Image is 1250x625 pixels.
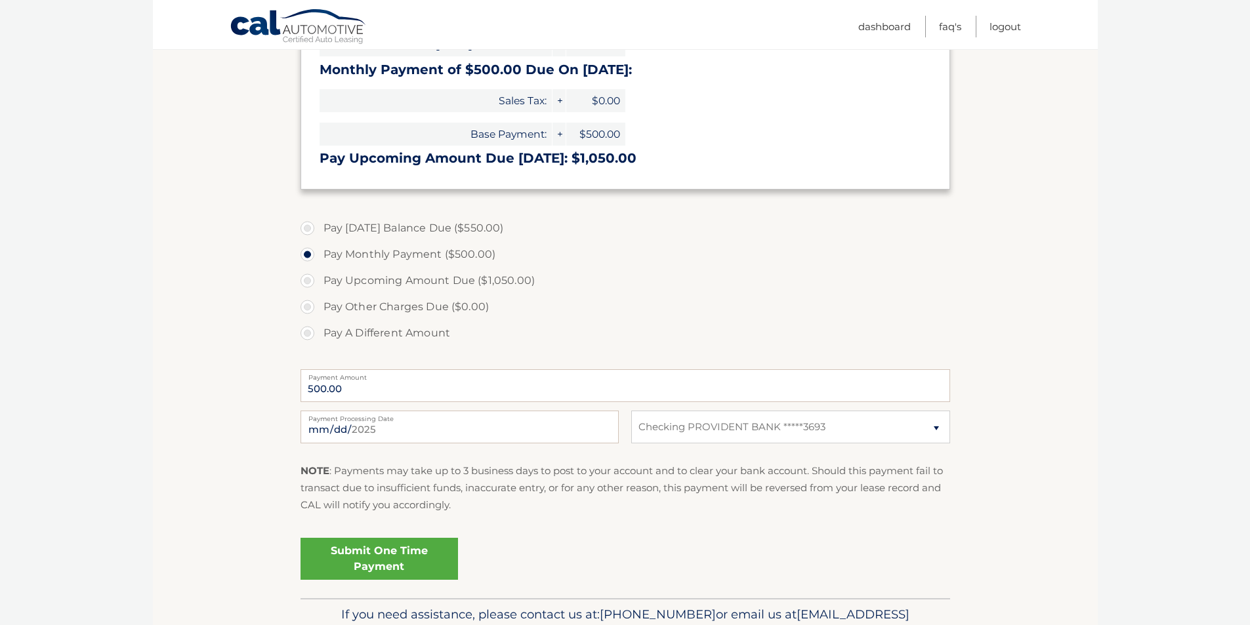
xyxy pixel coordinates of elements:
[320,89,552,112] span: Sales Tax:
[566,123,625,146] span: $500.00
[301,464,329,477] strong: NOTE
[301,241,950,268] label: Pay Monthly Payment ($500.00)
[301,462,950,514] p: : Payments may take up to 3 business days to post to your account and to clear your bank account....
[301,369,950,402] input: Payment Amount
[301,411,619,443] input: Payment Date
[600,607,716,622] span: [PHONE_NUMBER]
[552,123,566,146] span: +
[566,89,625,112] span: $0.00
[301,411,619,421] label: Payment Processing Date
[301,369,950,380] label: Payment Amount
[301,538,458,580] a: Submit One Time Payment
[552,89,566,112] span: +
[320,62,931,78] h3: Monthly Payment of $500.00 Due On [DATE]:
[230,9,367,47] a: Cal Automotive
[320,150,931,167] h3: Pay Upcoming Amount Due [DATE]: $1,050.00
[939,16,961,37] a: FAQ's
[301,268,950,294] label: Pay Upcoming Amount Due ($1,050.00)
[858,16,911,37] a: Dashboard
[301,294,950,320] label: Pay Other Charges Due ($0.00)
[301,320,950,346] label: Pay A Different Amount
[990,16,1021,37] a: Logout
[320,123,552,146] span: Base Payment:
[301,215,950,241] label: Pay [DATE] Balance Due ($550.00)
